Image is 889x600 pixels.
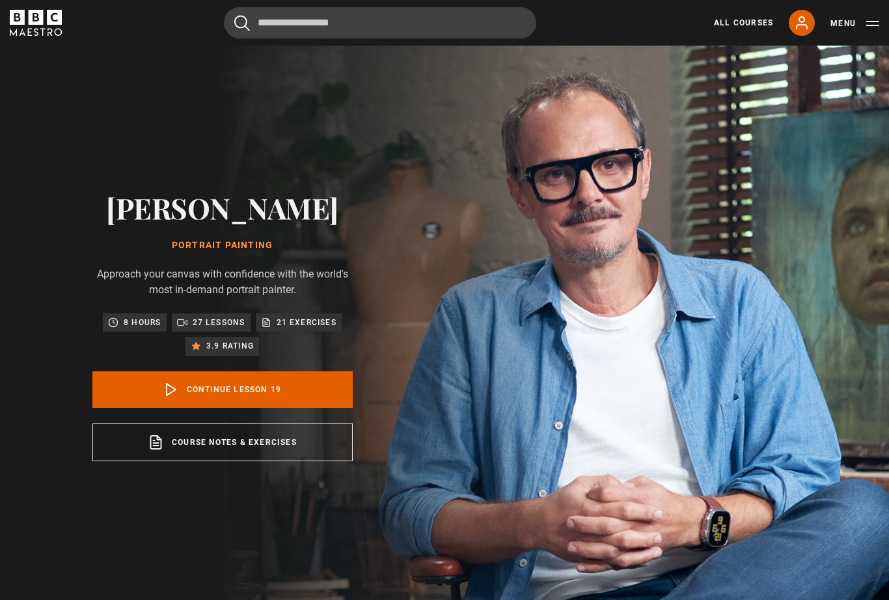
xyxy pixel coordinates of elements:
a: Continue lesson 19 [92,371,353,408]
a: Course notes & exercises [92,423,353,461]
p: Approach your canvas with confidence with the world's most in-demand portrait painter. [92,266,353,298]
p: 3.9 rating [206,339,254,352]
input: Search [224,7,536,38]
button: Submit the search query [234,15,250,31]
h1: Portrait Painting [92,240,353,251]
a: All Courses [714,17,773,29]
h2: [PERSON_NAME] [92,191,353,224]
svg: BBC Maestro [10,10,62,36]
p: 27 lessons [193,316,245,329]
p: 8 hours [124,316,161,329]
p: 21 exercises [277,316,336,329]
button: Toggle navigation [830,17,879,30]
